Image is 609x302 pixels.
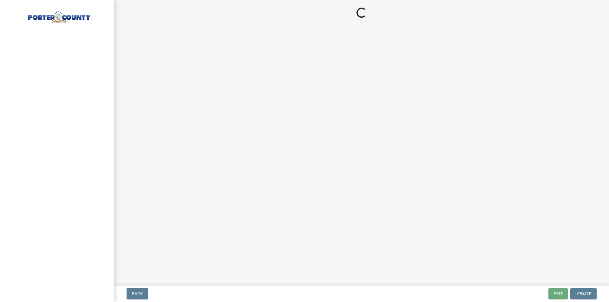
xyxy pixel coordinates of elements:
[548,288,568,299] button: Exit
[13,7,104,24] img: Porter County, Indiana
[575,291,592,296] span: Update
[132,291,143,296] span: Back
[127,288,148,299] button: Back
[570,288,597,299] button: Update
